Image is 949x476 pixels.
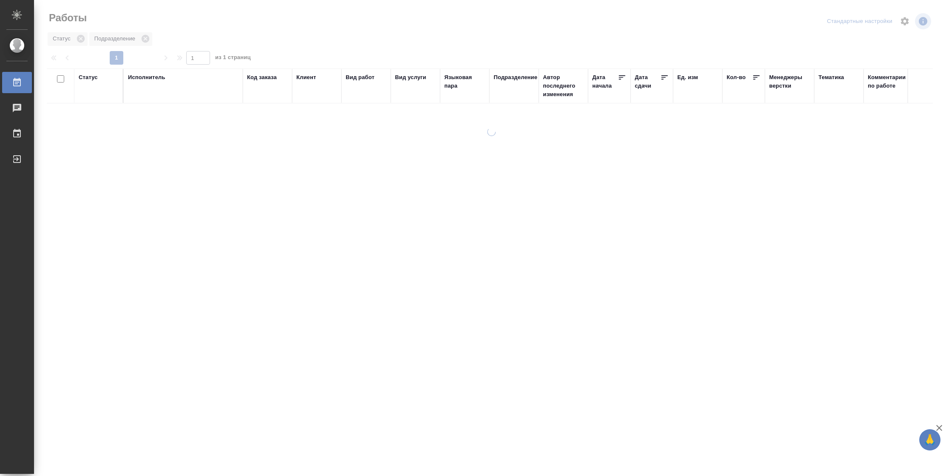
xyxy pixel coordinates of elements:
div: Тематика [818,73,844,82]
div: Языковая пара [444,73,485,90]
div: Кол-во [727,73,746,82]
span: 🙏 [923,431,937,449]
div: Дата сдачи [635,73,660,90]
div: Вид работ [346,73,375,82]
div: Клиент [296,73,316,82]
div: Ед. изм [677,73,698,82]
div: Статус [79,73,98,82]
div: Вид услуги [395,73,426,82]
div: Автор последнего изменения [543,73,584,99]
div: Исполнитель [128,73,165,82]
div: Комментарии по работе [868,73,909,90]
div: Дата начала [592,73,618,90]
div: Подразделение [494,73,537,82]
div: Код заказа [247,73,277,82]
div: Менеджеры верстки [769,73,810,90]
button: 🙏 [919,429,940,450]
